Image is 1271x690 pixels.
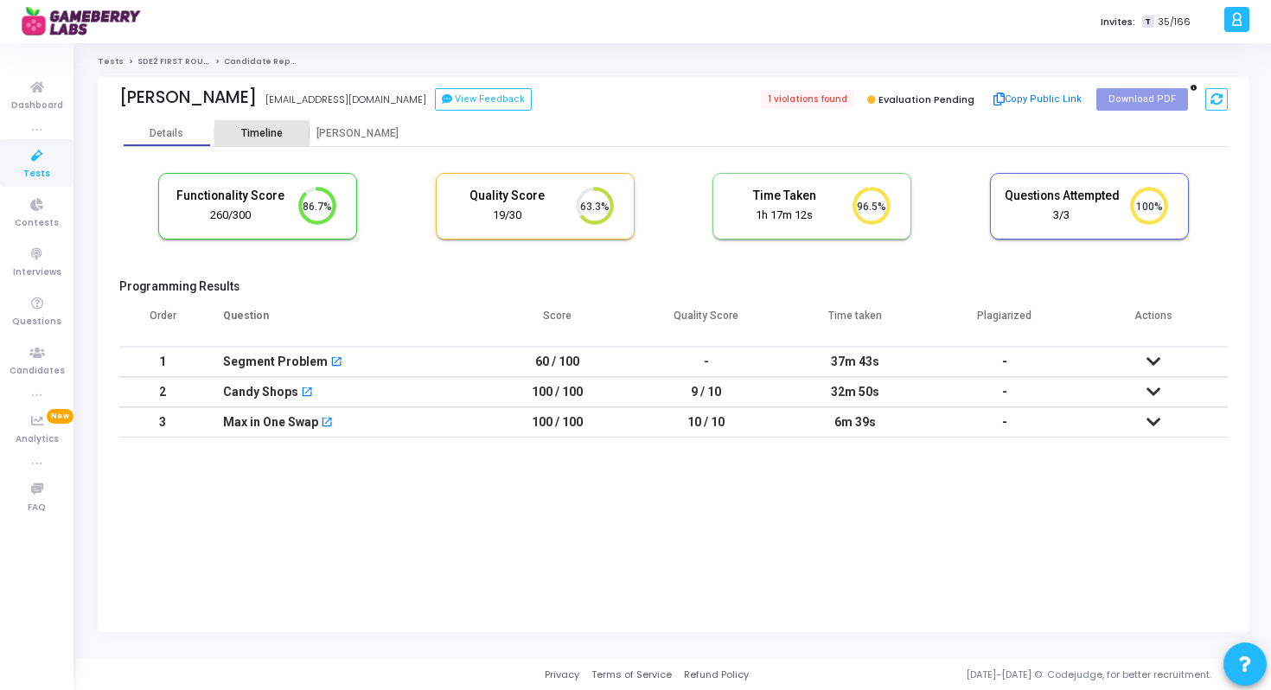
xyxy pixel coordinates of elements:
td: 37m 43s [781,347,929,377]
div: Segment Problem [223,348,328,376]
th: Score [483,298,632,347]
th: Quality Score [632,298,781,347]
span: Candidates [10,364,65,379]
span: T [1142,16,1153,29]
span: Tests [23,167,50,182]
td: 2 [119,377,206,407]
span: Analytics [16,432,59,447]
div: Details [150,127,183,140]
label: Invites: [1101,15,1135,29]
span: Candidate Report [224,56,303,67]
div: 19/30 [450,208,565,224]
div: 260/300 [172,208,288,224]
a: Tests [98,56,124,67]
td: 60 / 100 [483,347,632,377]
div: Candy Shops [223,378,298,406]
nav: breadcrumb [98,56,1249,67]
span: 35/166 [1158,15,1191,29]
div: [EMAIL_ADDRESS][DOMAIN_NAME] [265,93,426,107]
button: Download PDF [1096,88,1188,111]
a: SDE2 FIRST ROUND Aug/Sep [137,56,254,67]
td: 3 [119,407,206,438]
span: Interviews [13,265,61,280]
mat-icon: open_in_new [330,357,342,369]
div: [DATE]-[DATE] © Codejudge, for better recruitment. [749,668,1249,682]
span: 1 violations found [761,90,854,109]
td: 32m 50s [781,377,929,407]
img: logo [22,4,151,39]
th: Plagiarized [929,298,1078,347]
h5: Quality Score [450,188,565,203]
span: FAQ [28,501,46,515]
span: Evaluation Pending [878,93,974,106]
th: Order [119,298,206,347]
mat-icon: open_in_new [321,418,333,430]
a: Terms of Service [591,668,672,682]
th: Question [206,298,483,347]
div: 1h 17m 12s [726,208,842,224]
span: - [1002,355,1007,368]
span: Contests [15,216,59,231]
td: 100 / 100 [483,377,632,407]
span: - [1002,385,1007,399]
h5: Time Taken [726,188,842,203]
span: - [1002,415,1007,429]
div: 3/3 [1004,208,1120,224]
h5: Questions Attempted [1004,188,1120,203]
td: 6m 39s [781,407,929,438]
td: 10 / 10 [632,407,781,438]
span: New [47,409,73,424]
span: Questions [12,315,61,329]
th: Actions [1079,298,1228,347]
div: [PERSON_NAME] [119,87,257,107]
td: 100 / 100 [483,407,632,438]
td: 9 / 10 [632,377,781,407]
td: - [632,347,781,377]
h5: Functionality Score [172,188,288,203]
button: Copy Public Link [988,86,1088,112]
a: Privacy [545,668,579,682]
button: View Feedback [435,88,532,111]
td: 1 [119,347,206,377]
a: Refund Policy [684,668,749,682]
h5: Programming Results [119,279,1228,294]
div: [PERSON_NAME] [310,127,405,140]
span: Dashboard [11,99,63,113]
div: Max in One Swap [223,408,318,437]
div: Timeline [241,127,283,140]
mat-icon: open_in_new [301,387,313,399]
th: Time taken [781,298,929,347]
